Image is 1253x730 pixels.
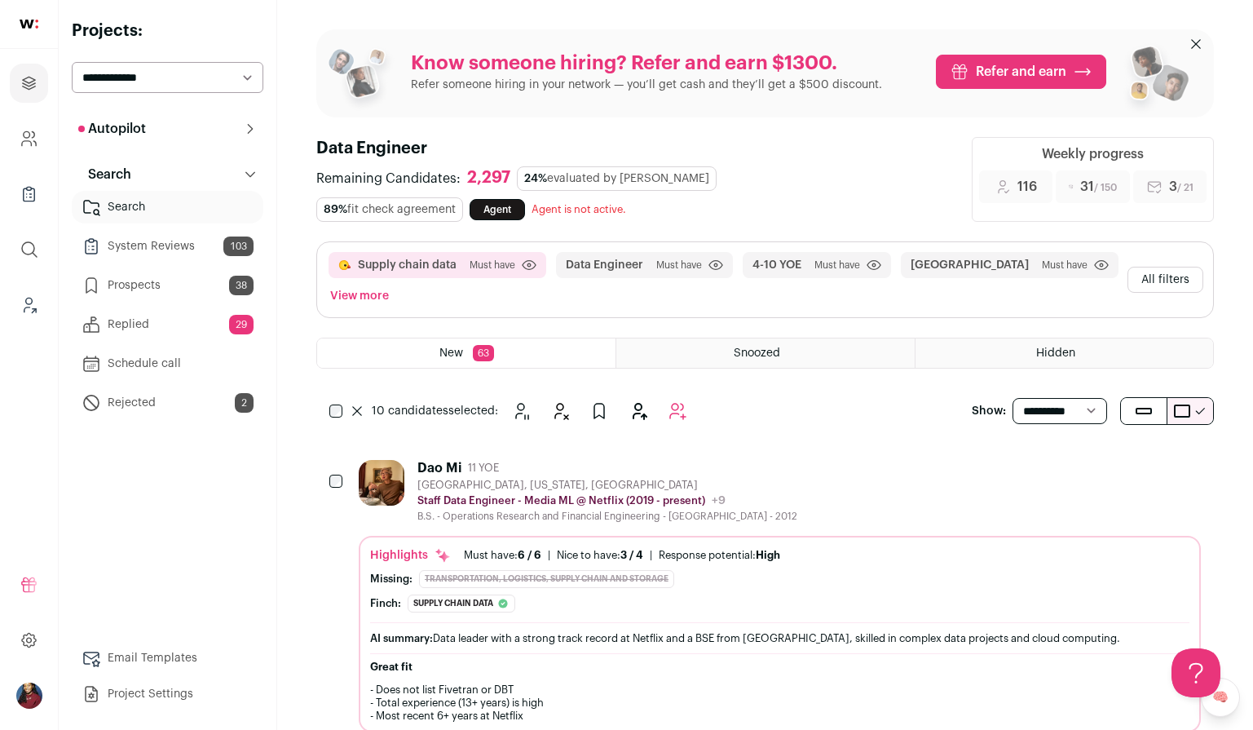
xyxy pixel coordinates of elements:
[10,119,48,158] a: Company and ATS Settings
[72,347,263,380] a: Schedule call
[417,494,705,507] p: Staff Data Engineer - Media ML @ Netflix (2019 - present)
[1080,177,1117,197] span: 31
[72,113,263,145] button: Autopilot
[470,259,515,272] span: Must have
[557,549,643,562] div: Nice to have:
[72,191,263,223] a: Search
[359,460,404,506] img: bfc47cdc2b2e2ec9f1b79bba5107964e5e8d1f85d710ebbafa7e7b32c1948734.jpg
[78,119,146,139] p: Autopilot
[417,460,461,476] div: Dao Mi
[468,462,499,475] span: 11 YOE
[505,395,537,427] button: Snooze
[370,661,1189,674] h2: Great fit
[370,684,1189,723] p: - Does not list Fivetran or DBT - Total experience (13+ years) is high - Most recent 6+ years at ...
[408,595,515,613] div: Supply chain data
[411,77,882,93] p: Refer someone hiring in your network — you’ll get cash and they’ll get a $500 discount.
[814,259,860,272] span: Must have
[229,315,254,334] span: 29
[712,495,726,507] span: +9
[72,308,263,341] a: Replied29
[1042,144,1144,164] div: Weekly progress
[620,550,643,560] span: 3 / 4
[370,597,401,610] div: Finch:
[20,20,38,29] img: wellfound-shorthand-0d5821cbd27db2630d0214b213865d53afaa358527fdda9d0ea32b1df1b89c2c.svg
[622,395,655,427] button: Add to Shortlist
[370,547,451,564] div: Highlights
[659,549,780,562] div: Response potential:
[16,683,42,709] img: 10010497-medium_jpg
[72,642,263,675] a: Email Templates
[473,345,494,361] span: 63
[235,393,254,413] span: 2
[661,395,694,427] button: Add to Autopilot
[72,230,263,263] a: System Reviews103
[72,158,263,191] button: Search
[223,237,254,256] span: 103
[544,395,576,427] button: Hide
[10,175,48,214] a: Company Lists
[326,42,398,114] img: referral_people_group_1-3817b86375c0e7f77b15e9e1740954ef64e1f78137dd7e9f4ff27367cb2cd09a.png
[752,257,801,273] button: 4-10 YOE
[464,549,541,562] div: Must have:
[419,570,674,588] div: Transportation, Logistics, Supply Chain and Storage
[616,338,914,368] a: Snoozed
[517,166,717,191] div: evaluated by [PERSON_NAME]
[372,405,448,417] span: 10 candidates
[324,204,347,215] span: 89%
[327,285,392,307] button: View more
[411,51,882,77] p: Know someone hiring? Refer and earn $1300.
[518,550,541,560] span: 6 / 6
[72,387,263,419] a: Rejected2
[72,678,263,710] a: Project Settings
[358,257,457,273] button: Supply chain data
[10,64,48,103] a: Projects
[1127,267,1203,293] button: All filters
[464,549,780,562] ul: | |
[417,510,797,523] div: B.S. - Operations Research and Financial Engineering - [GEOGRAPHIC_DATA] - 2012
[467,168,510,188] div: 2,297
[532,204,626,215] span: Agent is not active.
[1042,259,1088,272] span: Must have
[16,683,42,709] button: Open dropdown
[1171,648,1220,697] iframe: Help Scout Beacon - Open
[370,573,413,586] div: Missing:
[1177,183,1193,192] span: / 21
[72,269,263,302] a: Prospects38
[1169,177,1193,197] span: 3
[72,20,263,42] h2: Projects:
[1119,39,1191,117] img: referral_people_group_2-7c1ec42c15280f3369c0665c33c00ed472fd7f6af9dd0ec46c364f9a93ccf9a4.png
[10,285,48,325] a: Leads (Backoffice)
[656,259,702,272] span: Must have
[439,347,463,359] span: New
[1017,177,1037,197] span: 116
[370,633,433,644] span: AI summary:
[78,165,131,184] p: Search
[372,403,498,419] span: selected:
[316,169,461,188] span: Remaining Candidates:
[972,403,1006,419] p: Show:
[524,173,547,184] span: 24%
[316,137,952,160] h1: Data Engineer
[470,199,525,220] a: Agent
[566,257,643,273] button: Data Engineer
[756,550,780,560] span: High
[1201,678,1240,717] a: 🧠
[370,630,1189,647] div: Data leader with a strong track record at Netflix and a BSE from [GEOGRAPHIC_DATA], skilled in co...
[734,347,780,359] span: Snoozed
[1094,183,1117,192] span: / 150
[583,395,615,427] button: Add to Prospects
[915,338,1213,368] a: Hidden
[1036,347,1075,359] span: Hidden
[417,479,797,492] div: [GEOGRAPHIC_DATA], [US_STATE], [GEOGRAPHIC_DATA]
[911,257,1029,273] button: [GEOGRAPHIC_DATA]
[229,276,254,295] span: 38
[316,197,463,222] div: fit check agreement
[936,55,1106,89] a: Refer and earn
